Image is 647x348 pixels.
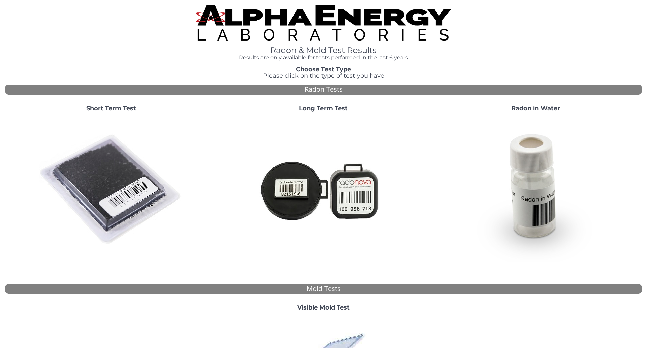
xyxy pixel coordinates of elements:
[5,85,642,95] div: Radon Tests
[299,105,348,112] strong: Long Term Test
[196,5,451,41] img: TightCrop.jpg
[251,117,396,262] img: Radtrak2vsRadtrak3.jpg
[39,117,184,262] img: ShortTerm.jpg
[196,55,451,61] h4: Results are only available for tests performed in the last 6 years
[297,304,350,311] strong: Visible Mold Test
[511,105,560,112] strong: Radon in Water
[86,105,136,112] strong: Short Term Test
[463,117,608,262] img: RadoninWater.jpg
[263,72,384,79] span: Please click on the type of test you have
[296,65,351,73] strong: Choose Test Type
[196,46,451,55] h1: Radon & Mold Test Results
[5,284,642,294] div: Mold Tests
